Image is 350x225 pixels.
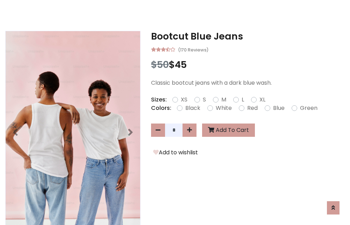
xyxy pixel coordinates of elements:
button: Add To Cart [202,124,255,137]
label: L [242,96,244,104]
span: $50 [151,58,169,71]
label: Green [300,104,317,112]
p: Classic bootcut jeans with a dark blue wash. [151,79,345,87]
label: XS [181,96,187,104]
label: M [221,96,226,104]
label: Black [185,104,200,112]
label: White [216,104,232,112]
h3: $ [151,59,345,70]
button: Add to wishlist [151,148,200,157]
label: S [203,96,206,104]
p: Sizes: [151,96,167,104]
label: Blue [273,104,285,112]
small: (170 Reviews) [178,45,208,54]
p: Colors: [151,104,171,112]
h3: Bootcut Blue Jeans [151,31,345,42]
label: Red [247,104,258,112]
label: XL [259,96,265,104]
span: 45 [175,58,187,71]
